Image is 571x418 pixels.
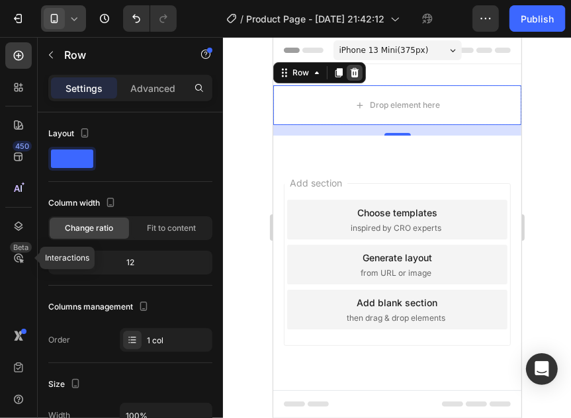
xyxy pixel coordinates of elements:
p: Advanced [130,81,175,95]
iframe: Design area [273,37,521,418]
div: 12 [51,253,210,272]
div: Beta [10,242,32,253]
div: Size [48,376,83,394]
div: 450 [13,141,32,151]
p: Settings [66,81,103,95]
div: 1 col [147,335,209,347]
span: Change ratio [66,222,114,234]
div: Undo/Redo [123,5,177,32]
div: Order [48,334,70,346]
button: Publish [509,5,565,32]
span: / [241,12,244,26]
div: Column width [48,194,118,212]
div: Layout [48,125,93,143]
span: Product Page - [DATE] 21:42:12 [247,12,385,26]
div: Columns management [48,298,152,316]
div: Open Intercom Messenger [526,353,558,385]
span: Fit to content [147,222,196,234]
p: Row [64,47,177,63]
div: Publish [521,12,554,26]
